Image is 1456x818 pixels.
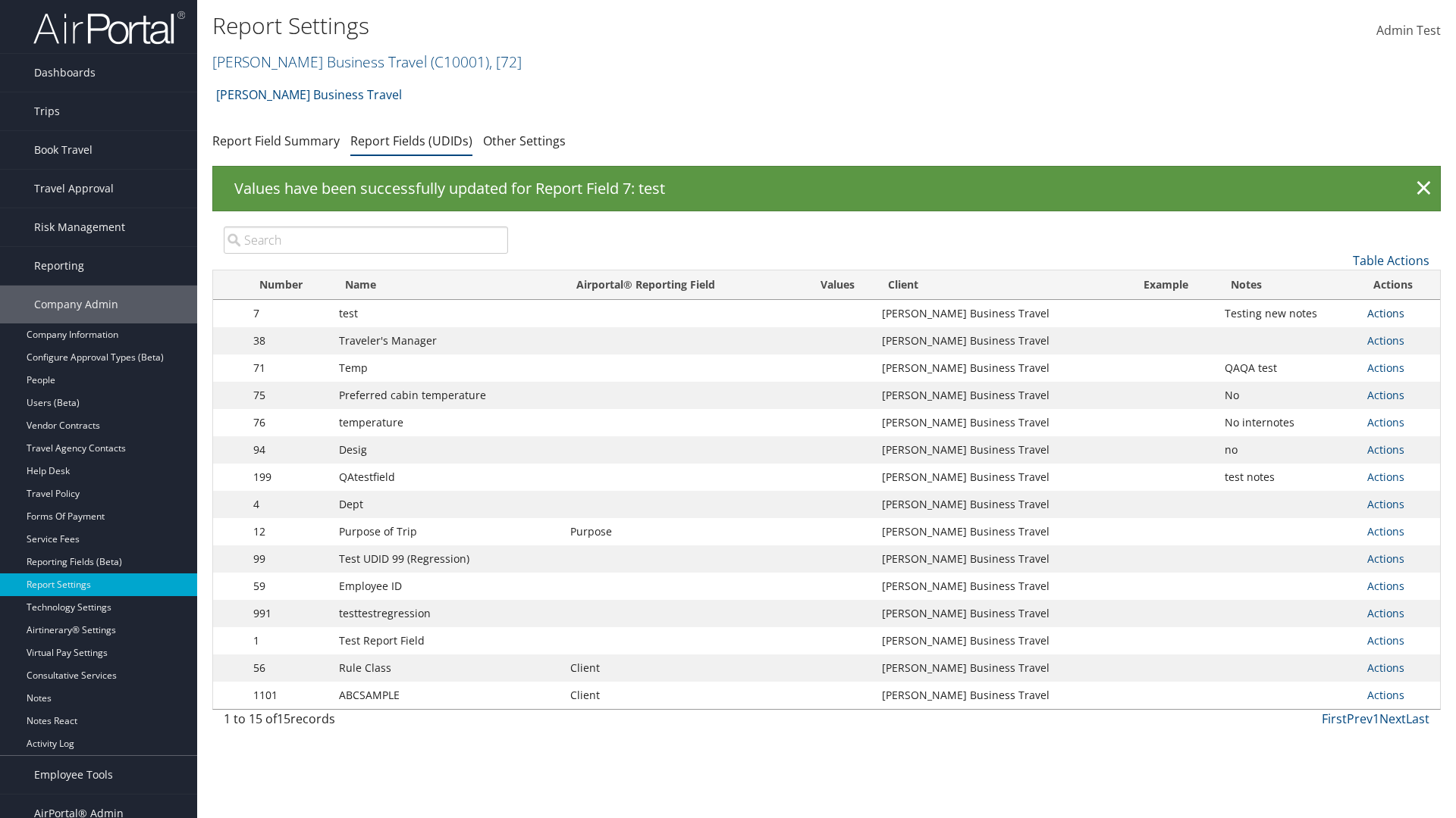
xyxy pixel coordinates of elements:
[1367,361,1404,375] a: Actions
[331,600,563,627] td: testtestregression
[874,600,1130,627] td: [PERSON_NAME] Business Travel
[34,170,114,208] span: Travel Approval
[331,518,563,545] td: Purpose of Trip
[1217,436,1360,464] td: no
[1367,606,1404,620] a: Actions
[246,627,331,654] td: 1
[246,600,331,627] td: 991
[246,682,331,709] td: 1101
[1322,710,1347,727] a: First
[224,710,508,735] div: 1 to 15 of records
[34,286,118,323] span: Company Admin
[212,166,1441,211] div: Values have been successfully updated for Report Field 7: test
[212,10,1031,42] h1: Report Settings
[563,654,801,682] td: Client
[874,518,1130,545] td: [PERSON_NAME] Business Travel
[1367,551,1404,566] a: Actions
[331,545,563,573] td: Test UDID 99 (Regression)
[1367,306,1404,320] a: Actions
[331,627,563,654] td: Test Report Field
[1353,252,1429,269] a: Table Actions
[874,491,1130,518] td: [PERSON_NAME] Business Travel
[1217,354,1360,382] td: QAQA test
[246,300,331,327] td: 7
[1217,409,1360,436] td: No internotes
[1373,710,1379,727] a: 1
[874,573,1130,600] td: [PERSON_NAME] Business Travel
[874,545,1130,573] td: [PERSON_NAME] Business Travel
[246,518,331,545] td: 12
[1410,173,1437,204] a: ×
[33,10,185,45] img: airportal-logo.png
[1367,579,1404,593] a: Actions
[1367,497,1404,511] a: Actions
[350,133,472,149] a: Report Fields (UDIDs)
[246,464,331,491] td: 199
[431,52,489,72] span: ( C10001 )
[1367,333,1404,348] a: Actions
[331,300,563,327] td: test
[331,464,563,491] td: QAtestfield
[246,545,331,573] td: 99
[246,270,331,300] th: Number
[1376,22,1441,39] span: Admin Test
[1367,660,1404,675] a: Actions
[801,270,875,300] th: Values
[1367,442,1404,457] a: Actions
[331,270,563,300] th: Name
[563,518,801,545] td: Purpose
[1217,300,1360,327] td: Testing new notes
[331,327,563,354] td: Traveler's Manager
[212,52,522,72] a: [PERSON_NAME] Business Travel
[277,710,290,727] span: 15
[1367,470,1404,484] a: Actions
[1347,710,1373,727] a: Prev
[874,627,1130,654] td: [PERSON_NAME] Business Travel
[1367,388,1404,402] a: Actions
[34,208,125,246] span: Risk Management
[331,573,563,600] td: Employee ID
[874,327,1130,354] td: [PERSON_NAME] Business Travel
[1367,688,1404,702] a: Actions
[246,354,331,382] td: 71
[874,682,1130,709] td: [PERSON_NAME] Business Travel
[246,436,331,464] td: 94
[1130,270,1217,300] th: Example
[1360,270,1440,300] th: Actions
[563,270,801,300] th: Airportal&reg; Reporting Field
[874,382,1130,409] td: [PERSON_NAME] Business Travel
[1376,8,1441,55] a: Admin Test
[331,409,563,436] td: temperature
[246,327,331,354] td: 38
[874,409,1130,436] td: [PERSON_NAME] Business Travel
[1217,382,1360,409] td: No
[1367,633,1404,648] a: Actions
[246,382,331,409] td: 75
[1367,524,1404,539] a: Actions
[213,270,246,300] th: : activate to sort column descending
[34,131,93,169] span: Book Travel
[331,654,563,682] td: Rule Class
[246,573,331,600] td: 59
[483,133,566,149] a: Other Settings
[874,654,1130,682] td: [PERSON_NAME] Business Travel
[874,464,1130,491] td: [PERSON_NAME] Business Travel
[224,226,508,254] input: Search
[563,682,801,709] td: Client
[34,92,60,130] span: Trips
[331,354,563,382] td: Temp
[34,756,113,794] span: Employee Tools
[331,491,563,518] td: Dept
[874,300,1130,327] td: [PERSON_NAME] Business Travel
[489,52,522,72] span: , [ 72 ]
[1379,710,1406,727] a: Next
[874,270,1130,300] th: Client
[1406,710,1429,727] a: Last
[216,80,402,110] a: [PERSON_NAME] Business Travel
[34,247,84,285] span: Reporting
[246,491,331,518] td: 4
[331,382,563,409] td: Preferred cabin temperature
[34,54,96,92] span: Dashboards
[212,133,340,149] a: Report Field Summary
[1217,464,1360,491] td: test notes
